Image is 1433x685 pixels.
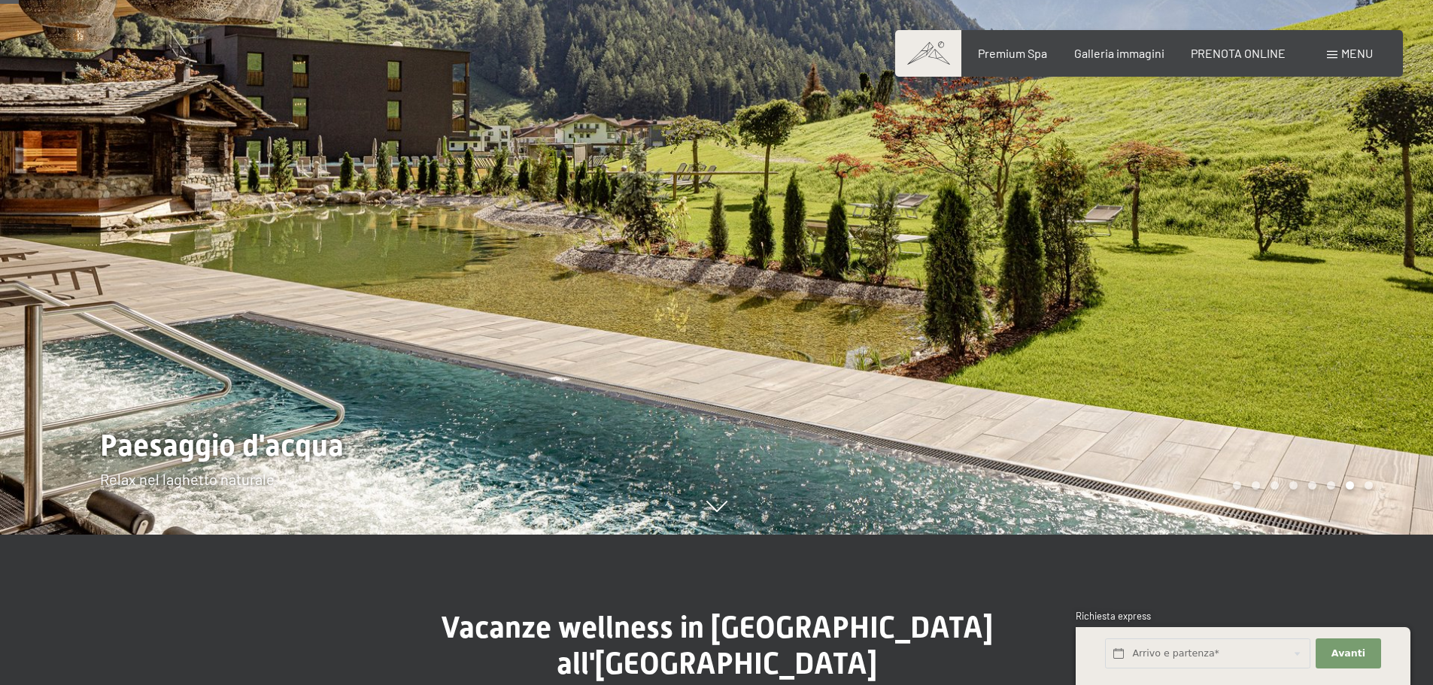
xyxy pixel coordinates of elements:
[1289,481,1298,490] div: Carousel Page 4
[1327,481,1335,490] div: Carousel Page 6
[441,610,993,681] span: Vacanze wellness in [GEOGRAPHIC_DATA] all'[GEOGRAPHIC_DATA]
[1316,638,1380,669] button: Avanti
[978,46,1047,60] a: Premium Spa
[1191,46,1286,60] a: PRENOTA ONLINE
[1228,481,1373,490] div: Carousel Pagination
[1074,46,1164,60] a: Galleria immagini
[1331,647,1365,660] span: Avanti
[1346,481,1354,490] div: Carousel Page 7 (Current Slide)
[1271,481,1279,490] div: Carousel Page 3
[1365,481,1373,490] div: Carousel Page 8
[1308,481,1316,490] div: Carousel Page 5
[1076,610,1151,622] span: Richiesta express
[1252,481,1260,490] div: Carousel Page 2
[1233,481,1241,490] div: Carousel Page 1
[1341,46,1373,60] span: Menu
